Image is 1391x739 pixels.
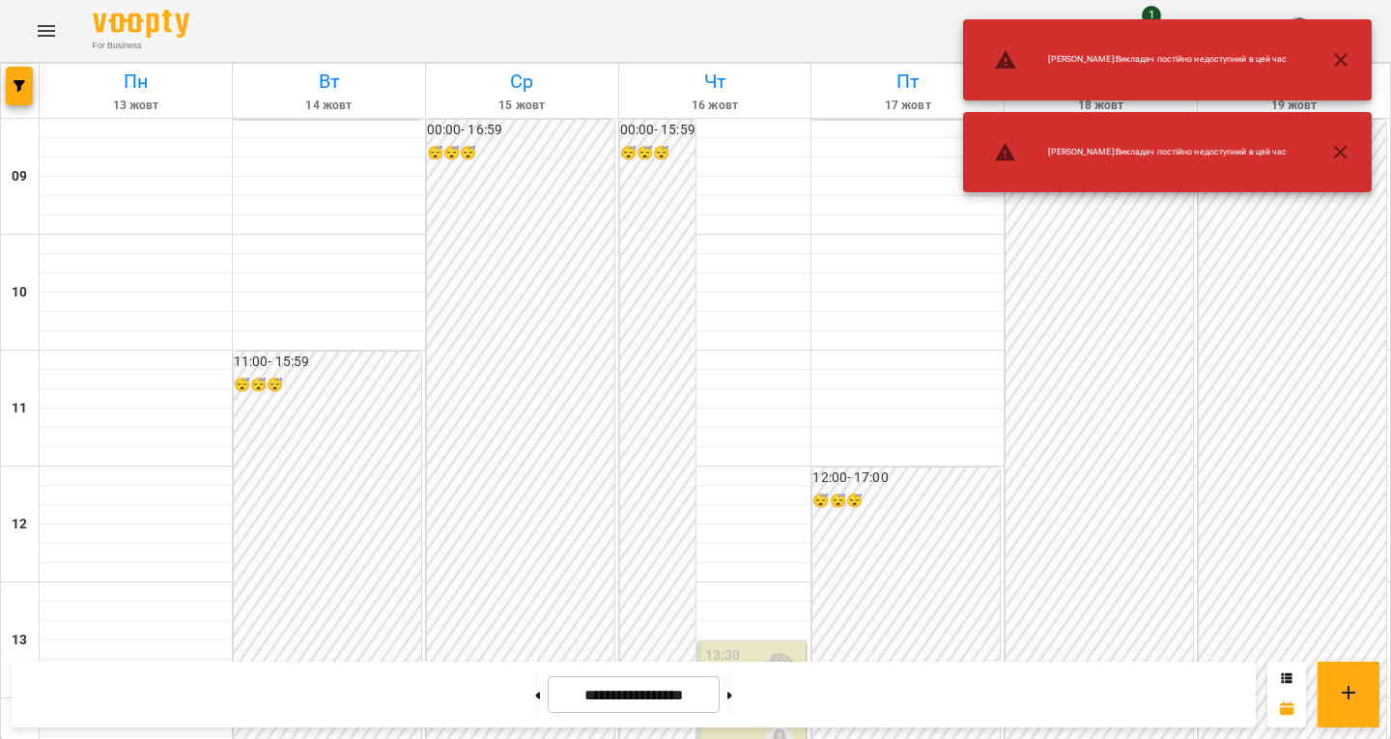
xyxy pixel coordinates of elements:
[429,97,615,115] h6: 15 жовт
[979,133,1302,172] li: [PERSON_NAME] : Викладач постійно недоступний в цей час
[814,67,1001,97] h6: Пт
[12,514,27,535] h6: 12
[979,41,1302,79] li: [PERSON_NAME] : Викладач постійно недоступний в цей час
[43,97,229,115] h6: 13 жовт
[814,97,1001,115] h6: 17 жовт
[622,67,809,97] h6: Чт
[812,468,1000,489] h6: 12:00 - 17:00
[43,67,229,97] h6: Пн
[93,10,189,38] img: Voopty Logo
[23,8,70,54] button: Menu
[236,67,422,97] h6: Вт
[1142,6,1161,25] span: 1
[705,645,741,667] label: 13:30
[429,67,615,97] h6: Ср
[12,630,27,651] h6: 13
[622,97,809,115] h6: 16 жовт
[812,491,1000,512] h6: 😴😴😴
[620,143,695,164] h6: 😴😴😴
[234,375,421,396] h6: 😴😴😴
[12,282,27,303] h6: 10
[620,120,695,141] h6: 00:00 - 15:59
[427,143,614,164] h6: 😴😴😴
[427,120,614,141] h6: 00:00 - 16:59
[236,97,422,115] h6: 14 жовт
[12,398,27,419] h6: 11
[93,40,189,52] span: For Business
[12,166,27,187] h6: 09
[234,352,421,373] h6: 11:00 - 15:59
